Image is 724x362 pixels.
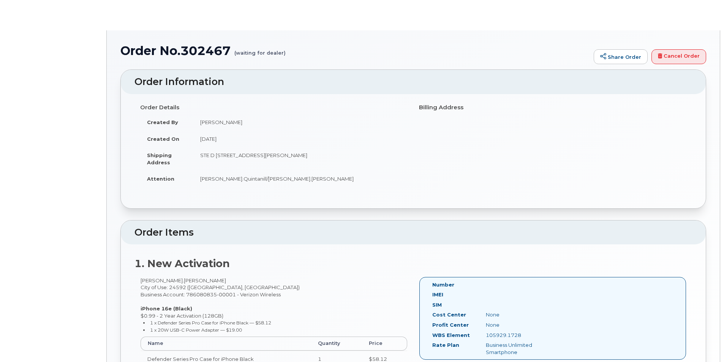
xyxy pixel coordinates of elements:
label: WBS Element [432,332,470,339]
h4: Billing Address [419,104,686,111]
h1: Order No.302467 [120,44,590,57]
h2: Order Items [134,227,692,238]
td: [PERSON_NAME].Quintanill/[PERSON_NAME].[PERSON_NAME] [193,170,408,187]
th: Name [141,337,311,350]
strong: Shipping Address [147,152,172,165]
strong: Created On [147,136,179,142]
small: 1 x 20W USB-C Power Adapter — $19.00 [150,327,242,333]
th: Quantity [311,337,362,350]
h2: Order Information [134,77,692,87]
label: Cost Center [432,311,466,318]
strong: 1. New Activation [134,257,230,270]
label: Profit Center [432,321,469,329]
label: SIM [432,301,442,308]
small: 1 x Defender Series Pro Case for iPhone Black — $58.12 [150,320,271,326]
div: None [480,321,555,329]
strong: iPhone 16e (Black) [141,305,192,312]
th: Price [362,337,407,350]
strong: Attention [147,176,174,182]
label: Number [432,281,454,288]
div: Business Unlimited Smartphone [480,342,555,356]
a: Cancel Order [651,49,706,65]
h4: Order Details [140,104,408,111]
td: [PERSON_NAME] [193,114,408,131]
label: IMEI [432,291,443,298]
strong: Created By [147,119,178,125]
label: Rate Plan [432,342,459,349]
div: None [480,311,555,318]
a: Share Order [594,49,648,65]
td: STE D [STREET_ADDRESS][PERSON_NAME] [193,147,408,170]
td: [DATE] [193,131,408,147]
small: (waiting for dealer) [234,44,286,56]
div: 105929.1728 [480,332,555,339]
